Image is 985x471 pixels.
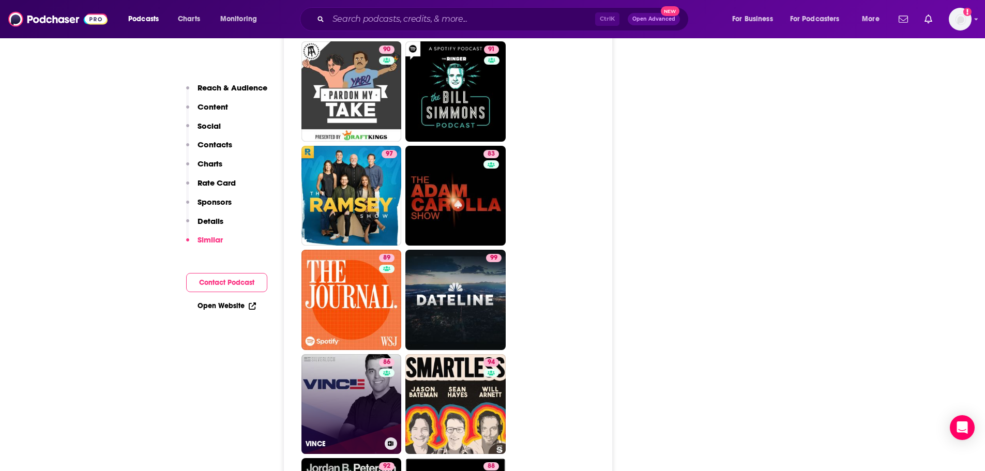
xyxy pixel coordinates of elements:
span: Ctrl K [595,12,619,26]
a: 99 [486,254,502,262]
a: 86VINCE [301,354,402,454]
button: open menu [121,11,172,27]
a: 91 [405,41,506,142]
a: 83 [405,146,506,246]
span: New [661,6,679,16]
a: 90 [301,41,402,142]
button: Rate Card [186,178,236,197]
button: Details [186,216,223,235]
a: 90 [379,45,395,54]
a: Show notifications dropdown [920,10,936,28]
a: 99 [405,250,506,350]
p: Details [198,216,223,226]
span: 90 [383,44,390,55]
a: Charts [171,11,206,27]
span: Podcasts [128,12,159,26]
button: open menu [725,11,786,27]
span: 97 [386,149,393,159]
button: Open AdvancedNew [628,13,680,25]
p: Contacts [198,140,232,149]
button: Reach & Audience [186,83,267,102]
span: Monitoring [220,12,257,26]
a: 91 [484,45,499,54]
span: Charts [178,12,200,26]
a: 88 [483,462,499,470]
div: Search podcasts, credits, & more... [310,7,699,31]
button: Charts [186,159,222,178]
a: Open Website [198,301,256,310]
p: Charts [198,159,222,169]
button: Similar [186,235,223,254]
span: Open Advanced [632,17,675,22]
button: Contact Podcast [186,273,267,292]
span: For Business [732,12,773,26]
button: open menu [855,11,892,27]
a: 89 [379,254,395,262]
a: 83 [483,150,499,158]
button: open menu [783,11,855,27]
a: 89 [301,250,402,350]
a: 97 [382,150,397,158]
img: User Profile [949,8,972,31]
h3: VINCE [306,439,381,448]
a: 97 [301,146,402,246]
span: 99 [490,253,497,263]
span: 89 [383,253,390,263]
span: Logged in as hannah.bishop [949,8,972,31]
div: Open Intercom Messenger [950,415,975,440]
button: Content [186,102,228,121]
a: 92 [379,462,395,470]
a: 86 [379,358,395,367]
p: Reach & Audience [198,83,267,93]
img: Podchaser - Follow, Share and Rate Podcasts [8,9,108,29]
span: 94 [488,357,495,368]
a: 94 [483,358,499,367]
p: Similar [198,235,223,245]
span: 91 [488,44,495,55]
button: Social [186,121,221,140]
a: 94 [405,354,506,454]
input: Search podcasts, credits, & more... [328,11,595,27]
button: Contacts [186,140,232,159]
p: Sponsors [198,197,232,207]
span: More [862,12,880,26]
a: Show notifications dropdown [895,10,912,28]
span: 86 [383,357,390,368]
p: Content [198,102,228,112]
p: Social [198,121,221,131]
span: 83 [488,149,495,159]
span: For Podcasters [790,12,840,26]
p: Rate Card [198,178,236,188]
button: Sponsors [186,197,232,216]
button: open menu [213,11,270,27]
button: Show profile menu [949,8,972,31]
svg: Add a profile image [963,8,972,16]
